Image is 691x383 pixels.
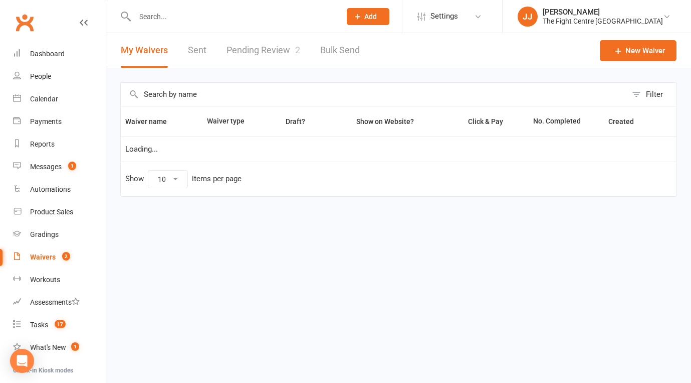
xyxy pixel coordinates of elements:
[295,45,300,55] span: 2
[30,95,58,103] div: Calendar
[13,156,106,178] a: Messages 1
[13,246,106,269] a: Waivers 2
[121,83,627,106] input: Search by name
[188,33,206,68] a: Sent
[30,185,71,193] div: Automations
[226,33,300,68] a: Pending Review2
[356,117,414,125] span: Show on Website?
[125,117,178,125] span: Waiver name
[71,342,79,351] span: 1
[192,175,242,183] div: items per page
[125,115,178,127] button: Waiver name
[68,162,76,170] span: 1
[132,10,334,24] input: Search...
[627,83,676,106] button: Filter
[13,223,106,246] a: Gradings
[30,72,51,80] div: People
[347,8,389,25] button: Add
[608,117,645,125] span: Created
[13,314,106,336] a: Tasks 17
[543,17,663,26] div: The Fight Centre [GEOGRAPHIC_DATA]
[13,65,106,88] a: People
[55,320,66,328] span: 17
[13,291,106,314] a: Assessments
[30,163,62,171] div: Messages
[600,40,676,61] a: New Waiver
[13,336,106,359] a: What's New1
[62,252,70,261] span: 2
[277,115,316,127] button: Draft?
[13,133,106,156] a: Reports
[30,298,80,306] div: Assessments
[468,117,503,125] span: Click & Pay
[30,343,66,351] div: What's New
[13,201,106,223] a: Product Sales
[30,117,62,125] div: Payments
[30,276,60,284] div: Workouts
[125,170,242,188] div: Show
[121,33,168,68] button: My Waivers
[459,115,514,127] button: Click & Pay
[13,88,106,110] a: Calendar
[30,321,48,329] div: Tasks
[430,5,458,28] span: Settings
[320,33,360,68] a: Bulk Send
[10,349,34,373] div: Open Intercom Messenger
[13,269,106,291] a: Workouts
[543,8,663,17] div: [PERSON_NAME]
[30,230,59,238] div: Gradings
[202,106,264,137] th: Waiver type
[13,110,106,133] a: Payments
[30,253,56,261] div: Waivers
[30,208,73,216] div: Product Sales
[364,13,377,21] span: Add
[518,7,538,27] div: JJ
[30,140,55,148] div: Reports
[347,115,425,127] button: Show on Website?
[529,106,604,137] th: No. Completed
[12,10,37,35] a: Clubworx
[608,115,645,127] button: Created
[286,117,305,125] span: Draft?
[121,137,676,162] td: Loading...
[13,43,106,65] a: Dashboard
[30,50,65,58] div: Dashboard
[13,178,106,201] a: Automations
[646,88,663,100] div: Filter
